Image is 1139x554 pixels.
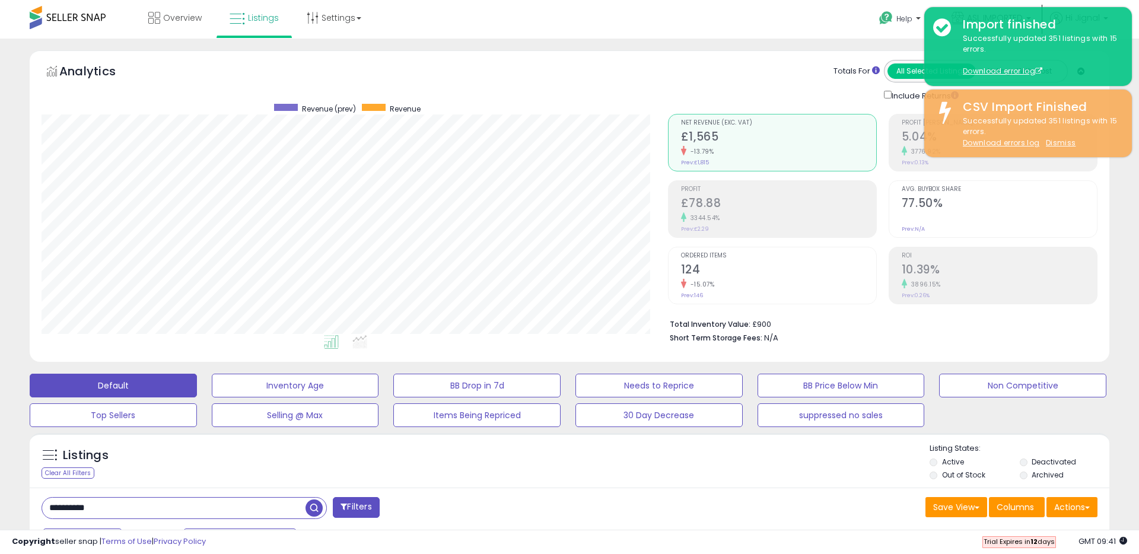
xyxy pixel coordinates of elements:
[686,147,714,156] small: -13.79%
[212,374,379,397] button: Inventory Age
[681,263,876,279] h2: 124
[984,537,1055,546] span: Trial Expires in days
[248,12,279,24] span: Listings
[390,104,421,114] span: Revenue
[758,374,925,397] button: BB Price Below Min
[212,403,379,427] button: Selling @ Max
[575,374,743,397] button: Needs to Reprice
[302,104,356,114] span: Revenue (prev)
[954,16,1123,33] div: Import finished
[1032,457,1076,467] label: Deactivated
[954,116,1123,149] div: Successfully updated 351 listings with 15 errors.
[670,316,1089,330] li: £900
[870,2,933,39] a: Help
[681,120,876,126] span: Net Revenue (Exc. VAT)
[887,63,976,79] button: All Selected Listings
[896,14,912,24] span: Help
[907,147,941,156] small: 3776.92%
[907,280,941,289] small: 3896.15%
[942,470,985,480] label: Out of Stock
[879,11,893,26] i: Get Help
[30,374,197,397] button: Default
[686,280,715,289] small: -15.07%
[670,319,750,329] b: Total Inventory Value:
[12,536,55,547] strong: Copyright
[764,332,778,343] span: N/A
[681,186,876,193] span: Profit
[575,403,743,427] button: 30 Day Decrease
[393,403,561,427] button: Items Being Repriced
[333,497,379,518] button: Filters
[902,263,1097,279] h2: 10.39%
[902,159,928,166] small: Prev: 0.13%
[1046,138,1076,148] u: Dismiss
[681,292,703,299] small: Prev: 146
[686,214,720,222] small: 3344.54%
[902,120,1097,126] span: Profit [PERSON_NAME]
[183,528,297,549] button: [DATE]-31 - Aug-06
[681,196,876,212] h2: £78.88
[681,253,876,259] span: Ordered Items
[902,292,930,299] small: Prev: 0.26%
[43,528,122,549] button: Last 7 Days
[42,467,94,479] div: Clear All Filters
[954,98,1123,116] div: CSV Import Finished
[59,63,139,82] h5: Analytics
[925,497,987,517] button: Save View
[954,33,1123,77] div: Successfully updated 351 listings with 15 errors.
[939,374,1106,397] button: Non Competitive
[989,497,1045,517] button: Columns
[670,333,762,343] b: Short Term Storage Fees:
[63,447,109,464] h5: Listings
[902,130,1097,146] h2: 5.04%
[902,225,925,233] small: Prev: N/A
[902,186,1097,193] span: Avg. Buybox Share
[875,88,973,102] div: Include Returns
[963,66,1042,76] a: Download error log
[393,374,561,397] button: BB Drop in 7d
[1078,536,1127,547] span: 2025-08-14 09:41 GMT
[681,130,876,146] h2: £1,565
[833,66,880,77] div: Totals For
[997,501,1034,513] span: Columns
[1030,537,1038,546] b: 12
[1032,470,1064,480] label: Archived
[30,403,197,427] button: Top Sellers
[163,12,202,24] span: Overview
[758,403,925,427] button: suppressed no sales
[101,536,152,547] a: Terms of Use
[902,196,1097,212] h2: 77.50%
[942,457,964,467] label: Active
[681,225,709,233] small: Prev: £2.29
[930,443,1109,454] p: Listing States:
[963,138,1039,148] a: Download errors log
[902,253,1097,259] span: ROI
[681,159,709,166] small: Prev: £1,815
[1046,497,1097,517] button: Actions
[12,536,206,547] div: seller snap | |
[154,536,206,547] a: Privacy Policy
